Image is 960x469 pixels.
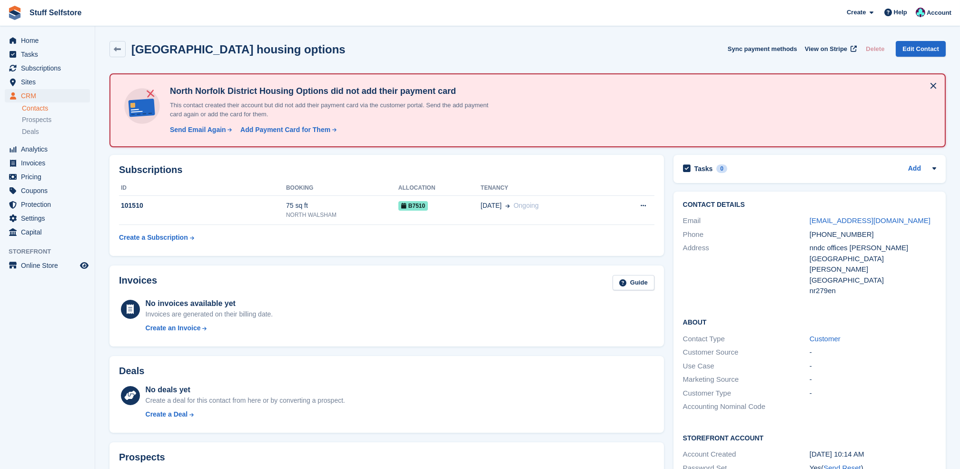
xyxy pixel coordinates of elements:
[170,125,226,135] div: Send Email Again
[810,388,936,399] div: -
[5,48,90,61] a: menu
[847,8,866,17] span: Create
[119,229,194,246] a: Create a Subscription
[21,170,78,184] span: Pricing
[810,275,936,286] div: [GEOGRAPHIC_DATA]
[683,361,810,372] div: Use Case
[146,384,345,396] div: No deals yet
[286,201,398,211] div: 75 sq ft
[5,34,90,47] a: menu
[21,48,78,61] span: Tasks
[240,125,330,135] div: Add Payment Card for Them
[683,401,810,412] div: Accounting Nominal Code
[927,8,951,18] span: Account
[683,243,810,296] div: Address
[131,43,346,56] h2: [GEOGRAPHIC_DATA] housing options
[683,334,810,345] div: Contact Type
[5,75,90,89] a: menu
[810,229,936,240] div: [PHONE_NUMBER]
[21,34,78,47] span: Home
[683,388,810,399] div: Customer Type
[5,89,90,102] a: menu
[237,125,337,135] a: Add Payment Card for Them
[894,8,907,17] span: Help
[683,433,936,442] h2: Storefront Account
[810,374,936,385] div: -
[146,409,345,419] a: Create a Deal
[122,86,162,126] img: no-card-linked-e7822e413c904bf8b177c4d89f31251c4716f9871600ec3ca5bfc59e148c83f4.svg
[683,229,810,240] div: Phone
[22,115,51,124] span: Prospects
[5,170,90,184] a: menu
[21,259,78,272] span: Online Store
[896,41,946,57] a: Edit Contact
[694,164,713,173] h2: Tasks
[398,181,481,196] th: Allocation
[286,181,398,196] th: Booking
[5,259,90,272] a: menu
[683,374,810,385] div: Marketing Source
[21,75,78,89] span: Sites
[119,164,654,175] h2: Subscriptions
[21,89,78,102] span: CRM
[716,164,727,173] div: 0
[8,6,22,20] img: stora-icon-8386f47178a22dfd0bd8f6a31ec36ba5ce8667c1dd55bd0f319d3a0aa187defe.svg
[683,317,936,326] h2: About
[810,216,930,224] a: [EMAIL_ADDRESS][DOMAIN_NAME]
[79,260,90,271] a: Preview store
[916,8,925,17] img: Simon Gardner
[146,409,188,419] div: Create a Deal
[21,198,78,211] span: Protection
[5,225,90,239] a: menu
[801,41,859,57] a: View on Stripe
[514,202,539,209] span: Ongoing
[119,452,165,463] h2: Prospects
[810,335,841,343] a: Customer
[166,86,499,97] h4: North Norfolk District Housing Options did not add their payment card
[21,61,78,75] span: Subscriptions
[146,309,273,319] div: Invoices are generated on their billing date.
[21,212,78,225] span: Settings
[810,285,936,296] div: nr279en
[810,361,936,372] div: -
[810,449,936,460] div: [DATE] 10:14 AM
[810,347,936,358] div: -
[21,225,78,239] span: Capital
[810,243,936,264] div: nndc offices [PERSON_NAME][GEOGRAPHIC_DATA]
[728,41,797,57] button: Sync payment methods
[286,211,398,219] div: NORTH WALSHAM
[9,247,95,256] span: Storefront
[683,215,810,226] div: Email
[683,449,810,460] div: Account Created
[810,264,936,275] div: [PERSON_NAME]
[5,184,90,197] a: menu
[119,233,188,243] div: Create a Subscription
[5,156,90,170] a: menu
[481,201,502,211] span: [DATE]
[119,201,286,211] div: 101510
[5,198,90,211] a: menu
[119,275,157,291] h2: Invoices
[683,347,810,358] div: Customer Source
[908,163,921,174] a: Add
[398,201,428,211] span: B7510
[613,275,654,291] a: Guide
[22,127,90,137] a: Deals
[119,366,144,377] h2: Deals
[5,61,90,75] a: menu
[146,323,201,333] div: Create an Invoice
[146,396,345,406] div: Create a deal for this contact from here or by converting a prospect.
[683,201,936,209] h2: Contact Details
[146,323,273,333] a: Create an Invoice
[5,212,90,225] a: menu
[481,181,610,196] th: Tenancy
[862,41,888,57] button: Delete
[21,184,78,197] span: Coupons
[5,143,90,156] a: menu
[21,143,78,156] span: Analytics
[146,298,273,309] div: No invoices available yet
[22,127,39,136] span: Deals
[119,181,286,196] th: ID
[22,115,90,125] a: Prospects
[805,44,847,54] span: View on Stripe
